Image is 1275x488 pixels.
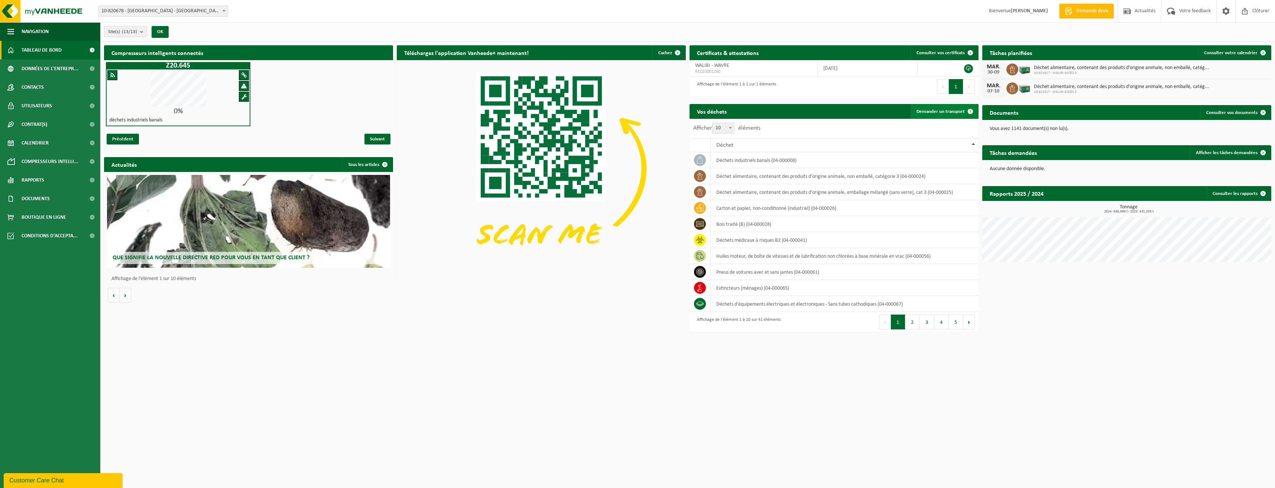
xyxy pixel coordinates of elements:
h2: Vos déchets [690,104,734,118]
button: Next [963,79,975,94]
button: Previous [937,79,949,94]
img: PB-LB-0680-HPE-GN-01 [1018,81,1031,94]
div: Affichage de l'élément 1 à 10 sur 41 éléments [693,314,781,330]
td: déchet alimentaire, contenant des produits d'origine animale, emballage mélangé (sans verre), cat... [711,184,979,200]
span: 2024: 648,996 t - 2025: 431,035 t [986,210,1271,214]
button: Volgende [120,288,131,303]
span: Tableau de bord [22,41,62,59]
img: Download de VHEPlus App [397,60,686,277]
td: déchets médicaux à risques B2 (04-000041) [711,232,979,248]
h2: Certificats & attestations [690,45,766,60]
span: Compresseurs intelli... [22,152,78,171]
p: Vous avez 1141 document(s) non lu(s). [990,126,1264,131]
div: Affichage de l'élément 1 à 1 sur 1 éléments [693,78,776,95]
span: Demander un transport [916,109,965,114]
h2: Tâches demandées [982,145,1044,160]
button: 2 [905,315,920,329]
span: Calendrier [22,134,49,152]
button: Next [963,315,975,329]
button: 4 [934,315,949,329]
a: Demande devis [1059,4,1114,19]
p: Affichage de l'élément 1 sur 10 éléments [111,276,389,282]
button: 3 [920,315,934,329]
span: Consulter votre calendrier [1204,51,1258,55]
button: Previous [879,315,891,329]
a: Consulter vos documents [1200,105,1271,120]
a: Demander un transport [911,104,978,119]
span: Consulter vos certificats [916,51,965,55]
span: Suivant [364,134,390,144]
iframe: chat widget [4,472,124,488]
span: Boutique en ligne [22,208,66,227]
span: Utilisateurs [22,97,52,115]
h2: Actualités [104,157,144,172]
span: WALIBI - WAVRE [695,63,729,68]
span: Navigation [22,22,49,41]
p: Aucune donnée disponible. [990,166,1264,172]
span: Site(s) [108,26,137,38]
div: 30-09 [986,70,1001,75]
h2: Rapports 2025 / 2024 [982,186,1051,201]
a: Que signifie la nouvelle directive RED pour vous en tant que client ? [107,175,390,268]
a: Afficher les tâches demandées [1190,145,1271,160]
span: Consulter vos documents [1206,110,1258,115]
span: Contrat(s) [22,115,47,134]
span: Cachez [658,51,672,55]
span: Données de l'entrepr... [22,59,78,78]
h2: Documents [982,105,1026,120]
button: Site(s)(13/13) [104,26,147,37]
span: 10 [712,123,734,134]
h2: Tâches planifiées [982,45,1039,60]
button: OK [152,26,169,38]
span: Déchet [716,142,733,148]
td: carton et papier, non-conditionné (industriel) (04-000026) [711,200,979,216]
button: Cachez [652,45,685,60]
count: (13/13) [122,29,137,34]
td: extincteurs (ménages) (04-000065) [711,280,979,296]
span: Déchet alimentaire, contenant des produits d'origine animale, non emballé, catég... [1034,84,1209,90]
h2: Compresseurs intelligents connectés [104,45,393,60]
button: 1 [949,79,963,94]
span: Rapports [22,171,44,189]
span: Précédent [107,134,139,144]
h1: Z20.645 [108,62,249,69]
div: MAR. [986,83,1001,89]
span: RED25001260 [695,69,812,75]
span: Conditions d'accepta... [22,227,78,245]
span: Afficher les tâches demandées [1196,150,1258,155]
span: 10-821617 - WALIBI ACCÈS 5 [1034,90,1209,94]
div: MAR. [986,64,1001,70]
div: 0% [107,108,250,115]
h3: Tonnage [986,205,1271,214]
span: Contacts [22,78,44,97]
a: Consulter vos certificats [911,45,978,60]
td: déchet alimentaire, contenant des produits d'origine animale, non emballé, catégorie 3 (04-000024) [711,168,979,184]
span: Documents [22,189,50,208]
td: huiles moteur, de boîte de vitesses et de lubrification non chlorées à base minérale en vrac (04-... [711,248,979,264]
a: Consulter les rapports [1207,186,1271,201]
td: [DATE] [818,60,918,77]
img: PB-LB-0680-HPE-GN-01 [1018,62,1031,75]
h2: Téléchargez l'application Vanheede+ maintenant! [397,45,536,60]
a: Tous les articles [342,157,392,172]
div: 07-10 [986,89,1001,94]
a: Consulter votre calendrier [1198,45,1271,60]
td: bois traité (B) (04-000028) [711,216,979,232]
label: Afficher éléments [693,125,760,131]
td: déchets industriels banals (04-000008) [711,152,979,168]
button: Vorige [108,288,120,303]
span: 10-820678 - WALIBI - WAVRE [98,6,228,16]
span: Que signifie la nouvelle directive RED pour vous en tant que client ? [113,255,309,261]
span: 10 [713,123,734,133]
strong: [PERSON_NAME] [1011,8,1048,14]
span: Déchet alimentaire, contenant des produits d'origine animale, non emballé, catég... [1034,65,1209,71]
td: pneus de voitures avec et sans jantes (04-000061) [711,264,979,280]
span: Demande devis [1074,7,1110,15]
span: 10-820678 - WALIBI - WAVRE [98,6,228,17]
button: 5 [949,315,963,329]
td: déchets d'équipements électriques et électroniques - Sans tubes cathodiques (04-000067) [711,296,979,312]
span: 10-821617 - WALIBI ACCÈS 5 [1034,71,1209,75]
button: 1 [891,315,905,329]
h4: déchets industriels banals [109,118,162,123]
